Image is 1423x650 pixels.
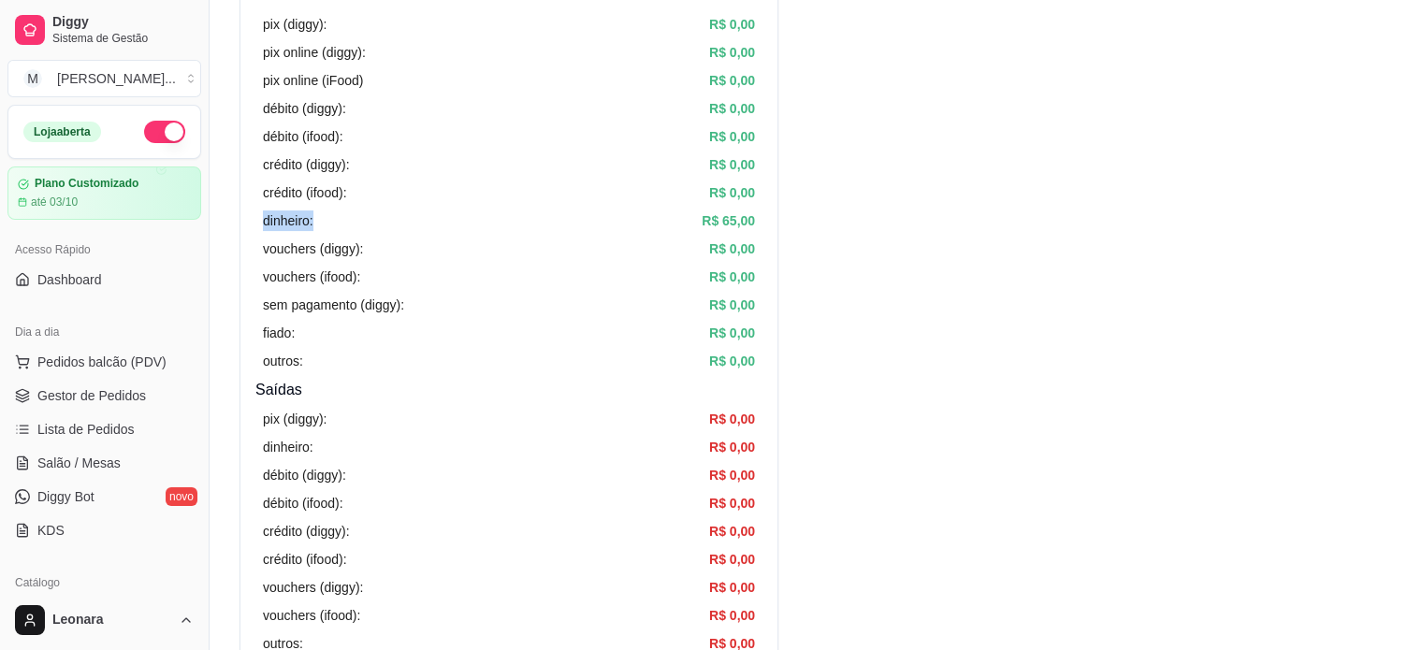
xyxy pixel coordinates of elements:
[263,605,360,626] article: vouchers (ifood):
[31,195,78,209] article: até 03/10
[263,409,327,429] article: pix (diggy):
[263,210,313,231] article: dinheiro:
[702,210,755,231] article: R$ 65,00
[709,577,755,598] article: R$ 0,00
[7,60,201,97] button: Select a team
[709,465,755,485] article: R$ 0,00
[709,42,755,63] article: R$ 0,00
[7,347,201,377] button: Pedidos balcão (PDV)
[709,295,755,315] article: R$ 0,00
[709,605,755,626] article: R$ 0,00
[255,379,762,401] h4: Saídas
[263,70,363,91] article: pix online (iFood)
[7,317,201,347] div: Dia a dia
[709,70,755,91] article: R$ 0,00
[709,182,755,203] article: R$ 0,00
[37,353,167,371] span: Pedidos balcão (PDV)
[7,235,201,265] div: Acesso Rápido
[7,482,201,512] a: Diggy Botnovo
[7,7,201,52] a: DiggySistema de Gestão
[709,154,755,175] article: R$ 0,00
[263,238,363,259] article: vouchers (diggy):
[263,295,404,315] article: sem pagamento (diggy):
[263,437,313,457] article: dinheiro:
[263,493,343,513] article: débito (ifood):
[263,465,346,485] article: débito (diggy):
[7,414,201,444] a: Lista de Pedidos
[7,265,201,295] a: Dashboard
[263,323,295,343] article: fiado:
[37,386,146,405] span: Gestor de Pedidos
[263,521,350,542] article: crédito (diggy):
[709,14,755,35] article: R$ 0,00
[263,42,366,63] article: pix online (diggy):
[7,381,201,411] a: Gestor de Pedidos
[37,270,102,289] span: Dashboard
[23,122,101,142] div: Loja aberta
[37,521,65,540] span: KDS
[709,126,755,147] article: R$ 0,00
[52,612,171,628] span: Leonara
[57,69,176,88] div: [PERSON_NAME] ...
[7,166,201,220] a: Plano Customizadoaté 03/10
[263,267,360,287] article: vouchers (ifood):
[709,409,755,429] article: R$ 0,00
[23,69,42,88] span: M
[52,31,194,46] span: Sistema de Gestão
[709,238,755,259] article: R$ 0,00
[7,448,201,478] a: Salão / Mesas
[7,598,201,643] button: Leonara
[263,182,346,203] article: crédito (ifood):
[7,568,201,598] div: Catálogo
[7,515,201,545] a: KDS
[35,177,138,191] article: Plano Customizado
[37,420,135,439] span: Lista de Pedidos
[709,351,755,371] article: R$ 0,00
[709,323,755,343] article: R$ 0,00
[263,126,343,147] article: débito (ifood):
[709,437,755,457] article: R$ 0,00
[263,98,346,119] article: débito (diggy):
[709,267,755,287] article: R$ 0,00
[709,493,755,513] article: R$ 0,00
[263,577,363,598] article: vouchers (diggy):
[263,14,327,35] article: pix (diggy):
[263,351,303,371] article: outros:
[709,549,755,570] article: R$ 0,00
[37,454,121,472] span: Salão / Mesas
[52,14,194,31] span: Diggy
[263,154,350,175] article: crédito (diggy):
[263,549,346,570] article: crédito (ifood):
[144,121,185,143] button: Alterar Status
[37,487,94,506] span: Diggy Bot
[709,521,755,542] article: R$ 0,00
[709,98,755,119] article: R$ 0,00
